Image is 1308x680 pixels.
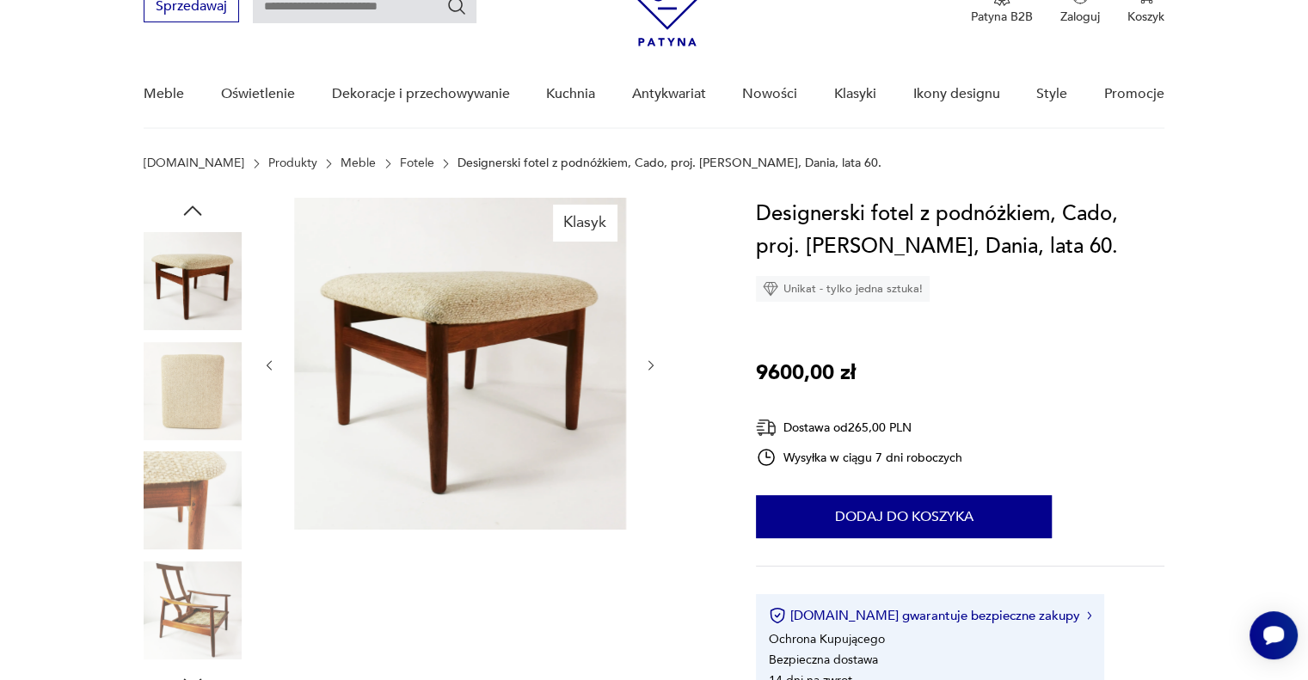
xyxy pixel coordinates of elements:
img: Zdjęcie produktu Designerski fotel z podnóżkiem, Cado, proj. Arne Vodder, Dania, lata 60. [144,232,242,330]
a: Ikony designu [912,61,999,127]
h1: Designerski fotel z podnóżkiem, Cado, proj. [PERSON_NAME], Dania, lata 60. [756,198,1164,263]
img: Zdjęcie produktu Designerski fotel z podnóżkiem, Cado, proj. Arne Vodder, Dania, lata 60. [144,561,242,659]
a: Promocje [1104,61,1164,127]
p: 9600,00 zł [756,357,856,389]
p: Patyna B2B [971,9,1033,25]
button: [DOMAIN_NAME] gwarantuje bezpieczne zakupy [769,607,1091,624]
li: Bezpieczna dostawa [769,652,878,668]
img: Ikona diamentu [763,281,778,297]
a: [DOMAIN_NAME] [144,156,244,170]
a: Oświetlenie [221,61,295,127]
a: Kuchnia [546,61,595,127]
a: Meble [341,156,376,170]
p: Designerski fotel z podnóżkiem, Cado, proj. [PERSON_NAME], Dania, lata 60. [457,156,881,170]
a: Nowości [742,61,797,127]
div: Dostawa od 265,00 PLN [756,417,962,438]
li: Ochrona Kupującego [769,631,885,647]
img: Zdjęcie produktu Designerski fotel z podnóżkiem, Cado, proj. Arne Vodder, Dania, lata 60. [144,342,242,440]
iframe: Smartsupp widget button [1250,611,1298,659]
a: Fotele [400,156,434,170]
button: Dodaj do koszyka [756,495,1052,538]
a: Meble [144,61,184,127]
img: Zdjęcie produktu Designerski fotel z podnóżkiem, Cado, proj. Arne Vodder, Dania, lata 60. [294,198,626,530]
a: Style [1036,61,1067,127]
div: Wysyłka w ciągu 7 dni roboczych [756,447,962,468]
img: Zdjęcie produktu Designerski fotel z podnóżkiem, Cado, proj. Arne Vodder, Dania, lata 60. [144,451,242,549]
a: Sprzedawaj [144,2,239,14]
p: Zaloguj [1060,9,1100,25]
img: Ikona dostawy [756,417,777,438]
div: Klasyk [553,205,617,241]
a: Antykwariat [632,61,706,127]
img: Ikona strzałki w prawo [1087,611,1092,620]
p: Koszyk [1127,9,1164,25]
a: Produkty [268,156,317,170]
img: Ikona certyfikatu [769,607,786,624]
a: Dekoracje i przechowywanie [331,61,509,127]
a: Klasyki [834,61,876,127]
div: Unikat - tylko jedna sztuka! [756,276,930,302]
